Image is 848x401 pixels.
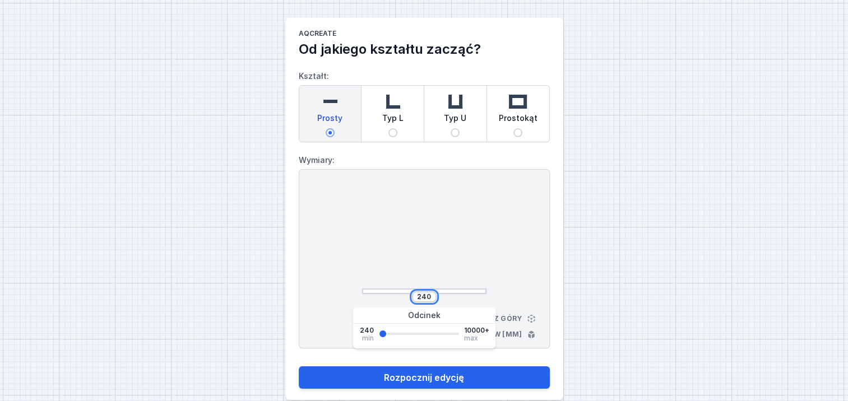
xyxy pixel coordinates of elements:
[362,335,374,342] span: min
[382,113,404,128] span: Typ L
[299,67,550,142] label: Kształt:
[499,113,537,128] span: Prostokąt
[464,335,478,342] span: max
[444,90,466,113] img: u-shaped.svg
[388,128,397,137] input: Typ L
[299,151,550,169] label: Wymiary:
[415,292,433,301] input: Wymiar [mm]
[444,113,466,128] span: Typ U
[353,307,495,324] div: Odcinek
[360,326,374,335] span: 240
[299,40,550,58] h2: Od jakiego kształtu zacząć?
[464,326,489,335] span: 10000+
[319,90,341,113] img: straight.svg
[299,366,550,389] button: Rozpocznij edycję
[299,29,550,40] h1: AQcreate
[513,128,522,137] input: Prostokąt
[451,128,460,137] input: Typ U
[326,128,335,137] input: Prosty
[317,113,342,128] span: Prosty
[382,90,404,113] img: l-shaped.svg
[507,90,529,113] img: rectangle.svg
